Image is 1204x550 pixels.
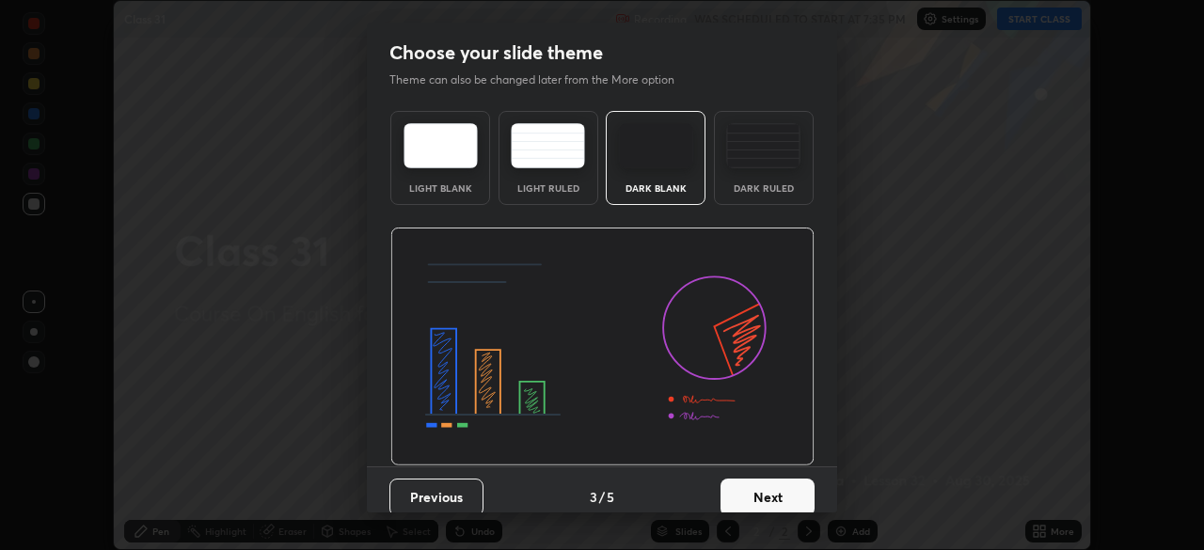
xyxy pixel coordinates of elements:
div: Light Ruled [511,183,586,193]
img: darkThemeBanner.d06ce4a2.svg [390,228,815,466]
img: lightRuledTheme.5fabf969.svg [511,123,585,168]
button: Next [721,479,815,516]
div: Dark Ruled [726,183,801,193]
h4: 5 [607,487,614,507]
img: darkRuledTheme.de295e13.svg [726,123,800,168]
button: Previous [389,479,483,516]
div: Dark Blank [618,183,693,193]
h4: / [599,487,605,507]
img: lightTheme.e5ed3b09.svg [404,123,478,168]
div: Light Blank [403,183,478,193]
h2: Choose your slide theme [389,40,603,65]
h4: 3 [590,487,597,507]
p: Theme can also be changed later from the More option [389,71,694,88]
img: darkTheme.f0cc69e5.svg [619,123,693,168]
